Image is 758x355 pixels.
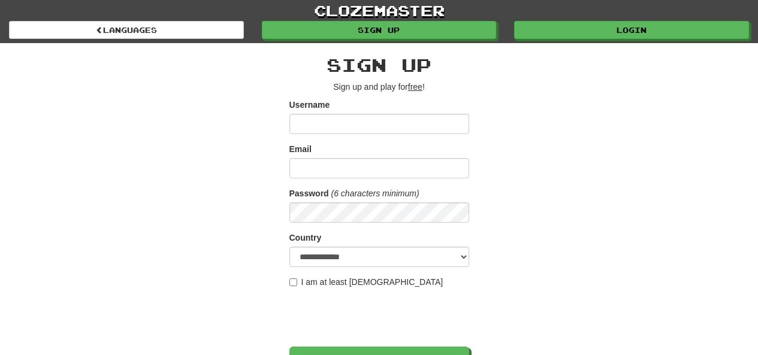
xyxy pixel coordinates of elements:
[289,278,297,286] input: I am at least [DEMOGRAPHIC_DATA]
[262,21,497,39] a: Sign up
[9,21,244,39] a: Languages
[514,21,749,39] a: Login
[289,55,469,75] h2: Sign up
[289,143,312,155] label: Email
[289,81,469,93] p: Sign up and play for !
[289,187,329,199] label: Password
[331,189,419,198] em: (6 characters minimum)
[408,82,422,92] u: free
[289,232,322,244] label: Country
[289,99,330,111] label: Username
[289,276,443,288] label: I am at least [DEMOGRAPHIC_DATA]
[289,294,472,341] iframe: reCAPTCHA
